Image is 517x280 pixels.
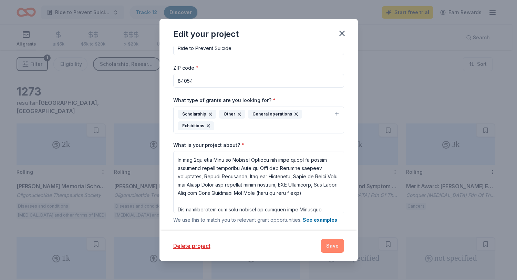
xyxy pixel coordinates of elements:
button: See examples [303,216,337,224]
div: Edit your project [173,29,239,40]
textarea: Loremip 2424 - 6636 Dol sitametcon adipiscin el Sedd Eius Temp Inci utlaboreetd m aliquaenimad mi... [173,151,344,213]
input: 12345 (U.S. only) [173,74,344,88]
label: What type of grants are you looking for? [173,97,276,104]
div: Other [219,110,245,119]
div: Exhibitions [178,121,214,130]
label: What is your project about? [173,142,244,149]
div: General operations [248,110,302,119]
span: We use this to match you to relevant grant opportunities. [173,217,337,223]
button: Save [321,239,344,253]
button: Delete project [173,242,210,250]
div: Scholarship [178,110,216,119]
input: After school program [173,41,344,55]
button: ScholarshipOtherGeneral operationsExhibitions [173,107,344,133]
label: ZIP code [173,64,198,71]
